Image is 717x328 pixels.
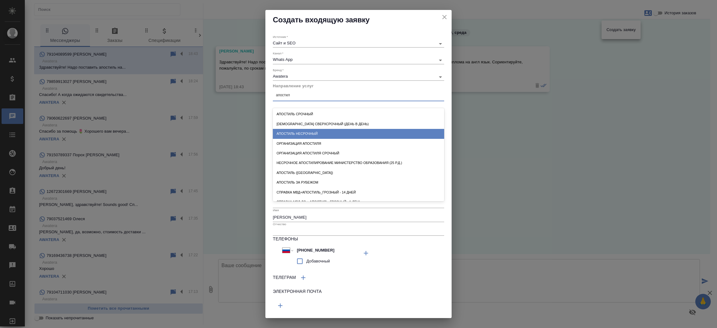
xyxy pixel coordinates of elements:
input: ✎ Введи что-нибудь [295,246,349,255]
label: Имя [273,209,279,212]
label: Отчество [273,222,286,225]
h2: Создать входящую заявку [273,15,444,25]
label: Канал [273,52,283,55]
div: Справка МВД ДС + апостиль_Грозный - 1 день [273,197,444,207]
label: Источник [273,35,288,39]
div: Организация Апостиля срочный [273,148,444,158]
button: close [440,12,449,22]
h6: Электронная почта [273,288,444,295]
div: Несрочное апостилирование Министерство Образования (25 р.д.) [273,158,444,168]
div: Апостиль несрочный [273,129,444,139]
div: Апостиль за рубежом [273,178,444,187]
div: Организация Апостиля [273,139,444,148]
label: Бренд [273,68,284,71]
span: Направление услуг [273,84,314,88]
div: Апостиль ([GEOGRAPHIC_DATA]) [273,168,444,178]
button: Добавить [358,246,373,261]
button: Добавить [296,270,311,285]
div: Awatera [273,74,444,79]
button: Добавить [273,298,288,313]
div: Справка МВД+апостиль_Грозный - 14 дней [273,188,444,197]
div: [DEMOGRAPHIC_DATA] сверхсрочный (день в день) [273,119,444,129]
h6: Телефоны [273,236,444,243]
h6: Телеграм [273,274,296,281]
span: Добавочный [306,258,330,264]
div: Whats App [273,57,444,62]
div: Апостиль срочный [273,109,444,119]
div: Сайт и SEO [273,41,444,45]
